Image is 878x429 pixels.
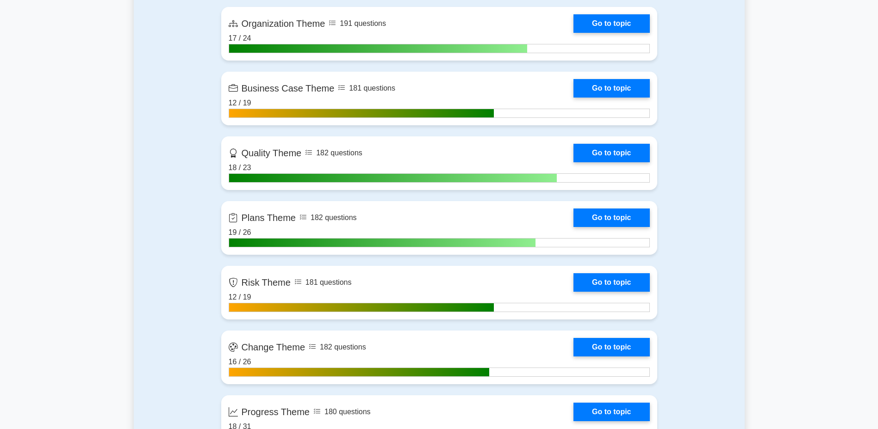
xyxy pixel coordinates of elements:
a: Go to topic [573,273,649,292]
a: Go to topic [573,208,649,227]
a: Go to topic [573,144,649,162]
a: Go to topic [573,79,649,98]
a: Go to topic [573,403,649,421]
a: Go to topic [573,14,649,33]
a: Go to topic [573,338,649,356]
